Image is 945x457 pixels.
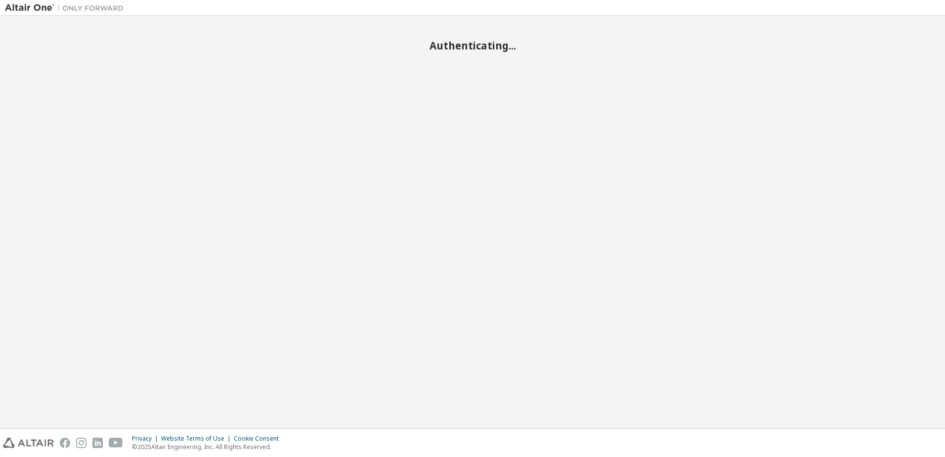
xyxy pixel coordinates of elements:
[5,39,940,52] h2: Authenticating...
[109,438,123,448] img: youtube.svg
[161,435,234,443] div: Website Terms of Use
[132,443,285,451] p: © 2025 Altair Engineering, Inc. All Rights Reserved.
[5,3,129,13] img: Altair One
[92,438,103,448] img: linkedin.svg
[234,435,285,443] div: Cookie Consent
[3,438,54,448] img: altair_logo.svg
[76,438,86,448] img: instagram.svg
[132,435,161,443] div: Privacy
[60,438,70,448] img: facebook.svg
